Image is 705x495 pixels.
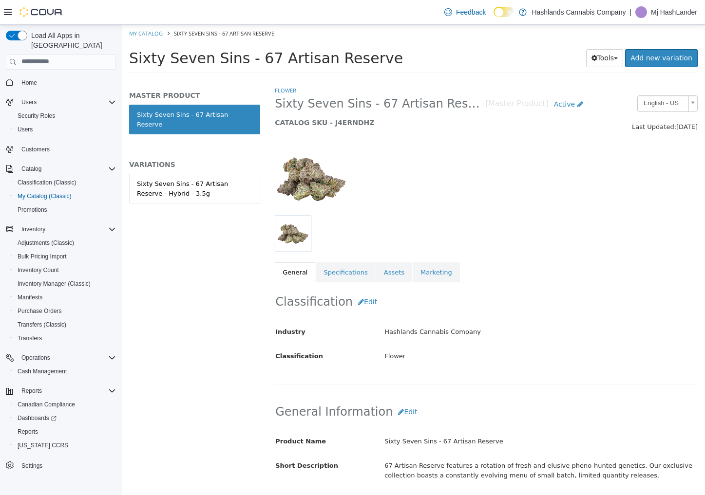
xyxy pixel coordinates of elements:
[14,264,63,276] a: Inventory Count
[153,72,363,87] span: Sixty Seven Sins - 67 Artisan Reserve
[2,222,120,236] button: Inventory
[7,25,281,42] span: Sixty Seven Sins - 67 Artisan Reserve
[21,165,41,173] span: Catalog
[52,5,152,12] span: Sixty Seven Sins - 67 Artisan Reserve
[18,223,116,235] span: Inventory
[27,31,116,50] span: Load All Apps in [GEOGRAPHIC_DATA]
[14,110,116,122] span: Security Roles
[21,225,45,233] span: Inventory
[18,460,46,472] a: Settings
[14,177,116,188] span: Classification (Classic)
[10,236,120,250] button: Adjustments (Classic)
[10,425,120,439] button: Reports
[14,204,116,216] span: Promotions
[14,190,76,202] a: My Catalog (Classic)
[18,352,54,364] button: Operations
[14,412,116,424] span: Dashboards
[18,266,59,274] span: Inventory Count
[21,79,37,87] span: Home
[14,319,70,330] a: Transfers (Classic)
[14,124,116,135] span: Users
[254,238,290,258] a: Assets
[14,332,116,344] span: Transfers
[10,263,120,277] button: Inventory Count
[18,401,75,408] span: Canadian Compliance
[14,124,37,135] a: Users
[515,71,576,87] a: English - US
[629,6,631,18] p: |
[153,328,201,335] span: Classification
[2,75,120,90] button: Home
[18,367,67,375] span: Cash Management
[18,280,91,288] span: Inventory Manager (Classic)
[14,426,42,438] a: Reports
[21,462,42,470] span: Settings
[14,399,79,410] a: Canadian Compliance
[14,366,116,377] span: Cash Management
[7,135,138,144] h5: VARIATIONS
[14,292,116,303] span: Manifests
[14,237,78,249] a: Adjustments (Classic)
[18,143,116,155] span: Customers
[153,437,216,444] span: Short Description
[635,6,647,18] div: Mj HashLander
[2,95,120,109] button: Users
[14,204,51,216] a: Promotions
[18,307,62,315] span: Purchase Orders
[14,332,46,344] a: Transfers
[291,238,338,258] a: Marketing
[18,96,40,108] button: Users
[153,238,193,258] a: General
[7,5,41,12] a: My Catalog
[2,142,120,156] button: Customers
[456,7,486,17] span: Feedback
[14,264,116,276] span: Inventory Count
[2,162,120,176] button: Catalog
[10,189,120,203] button: My Catalog (Classic)
[18,179,76,186] span: Classification (Classic)
[7,80,138,110] a: Sixty Seven Sins - 67 Artisan Reserve
[10,277,120,291] button: Inventory Manager (Classic)
[10,291,120,304] button: Manifests
[18,253,67,260] span: Bulk Pricing Import
[10,109,120,123] button: Security Roles
[10,331,120,345] button: Transfers
[18,441,68,449] span: [US_STATE] CCRS
[10,203,120,217] button: Promotions
[14,278,116,290] span: Inventory Manager (Classic)
[14,190,116,202] span: My Catalog (Classic)
[18,223,49,235] button: Inventory
[651,6,697,18] p: Mj HashLander
[194,238,253,258] a: Specifications
[494,17,494,18] span: Dark Mode
[15,154,131,173] div: Sixty Seven Sins - 67 Artisan Reserve - Hybrid - 3.5g
[153,118,226,191] img: 150
[10,411,120,425] a: Dashboards
[554,98,576,106] span: [DATE]
[153,378,575,396] h2: General Information
[2,458,120,472] button: Settings
[14,440,72,451] a: [US_STATE] CCRS
[18,428,38,436] span: Reports
[432,75,453,83] span: Active
[153,268,575,286] h2: Classification
[10,250,120,263] button: Bulk Pricing Import
[21,387,42,395] span: Reports
[503,24,576,42] a: Add new variation
[21,98,37,106] span: Users
[10,398,120,411] button: Canadian Compliance
[153,93,466,102] h5: CATALOG SKU - J4ERNDHZ
[18,352,116,364] span: Operations
[271,378,301,396] button: Edit
[464,24,502,42] button: Tools
[14,251,71,262] a: Bulk Pricing Import
[516,71,563,86] span: English - US
[18,414,57,422] span: Dashboards
[231,268,261,286] button: Edit
[14,251,116,262] span: Bulk Pricing Import
[18,96,116,108] span: Users
[10,439,120,452] button: [US_STATE] CCRS
[10,318,120,331] button: Transfers (Classic)
[18,206,47,214] span: Promotions
[14,292,46,303] a: Manifests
